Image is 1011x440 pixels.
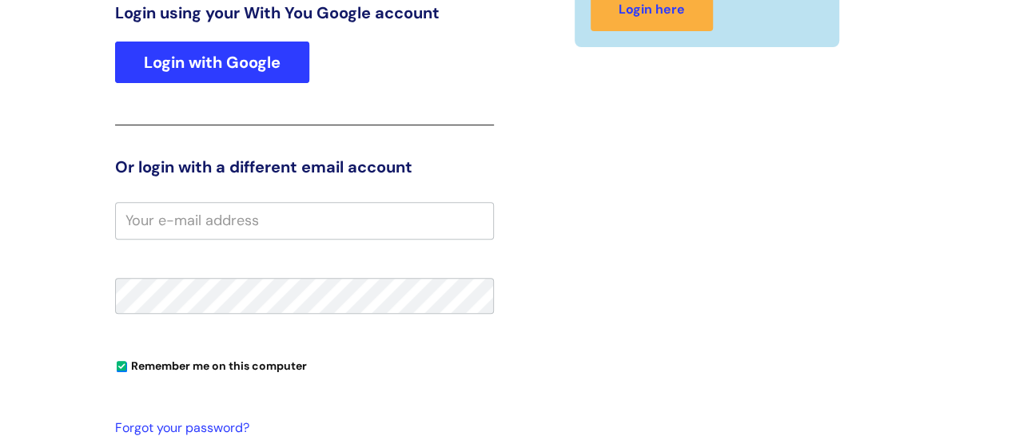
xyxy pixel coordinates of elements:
label: Remember me on this computer [115,355,307,373]
input: Remember me on this computer [117,362,127,372]
a: Forgot your password? [115,417,486,440]
h3: Or login with a different email account [115,157,494,176]
h3: Login using your With You Google account [115,3,494,22]
input: Your e-mail address [115,202,494,239]
a: Login with Google [115,42,309,83]
div: You can uncheck this option if you're logging in from a shared device [115,352,494,378]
